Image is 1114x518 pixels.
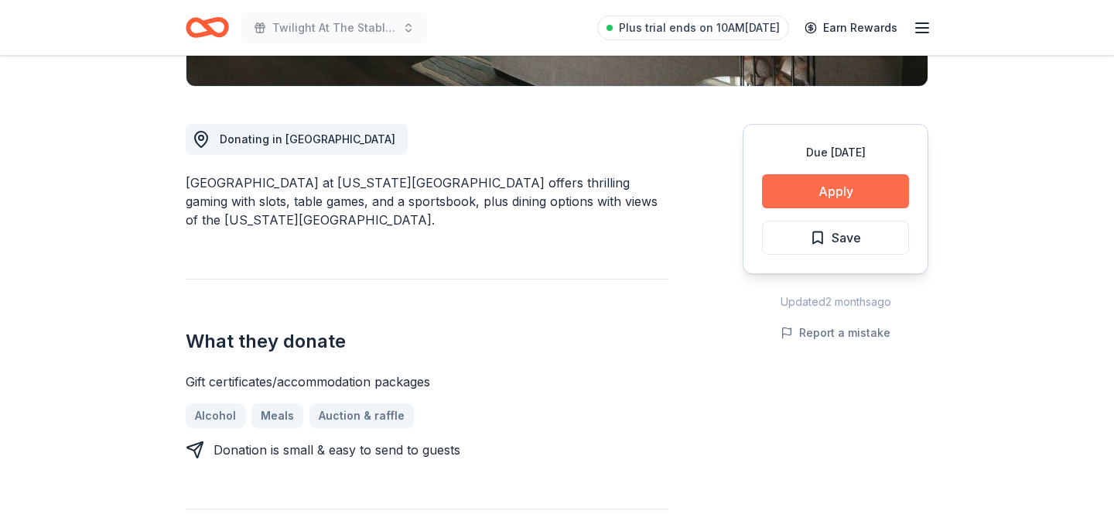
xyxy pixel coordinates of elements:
span: Save [832,228,861,248]
button: Apply [762,174,909,208]
div: [GEOGRAPHIC_DATA] at [US_STATE][GEOGRAPHIC_DATA] offers thrilling gaming with slots, table games,... [186,173,668,229]
h2: What they donate [186,329,668,354]
button: Report a mistake [781,324,890,342]
a: Meals [251,403,303,428]
div: Updated 2 months ago [743,293,928,311]
button: Save [762,221,909,255]
a: Auction & raffle [309,403,414,428]
div: Gift certificates/accommodation packages [186,372,668,391]
a: Plus trial ends on 10AM[DATE] [597,15,789,40]
a: Home [186,9,229,46]
a: Earn Rewards [795,14,907,42]
span: Plus trial ends on 10AM[DATE] [619,19,780,37]
a: Alcohol [186,403,245,428]
span: Donating in [GEOGRAPHIC_DATA] [220,132,395,146]
button: Twilight At The Stables [241,12,427,43]
div: Due [DATE] [762,143,909,162]
span: Twilight At The Stables [272,19,396,37]
div: Donation is small & easy to send to guests [214,441,460,459]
